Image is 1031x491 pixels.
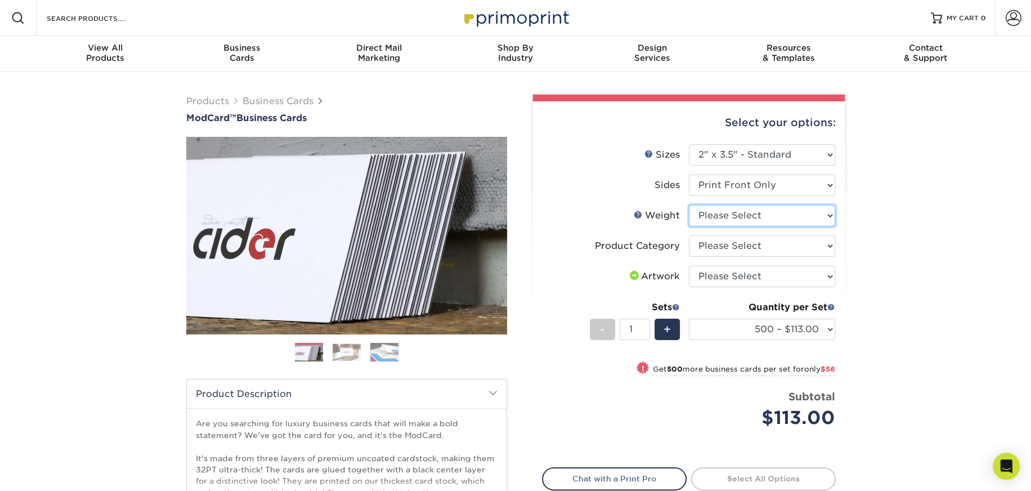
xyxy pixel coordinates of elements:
span: - [600,321,605,338]
span: ModCard™ [186,113,236,123]
img: ModCard™ 01 [186,75,507,396]
div: Open Intercom Messenger [993,453,1020,480]
div: Industry [447,43,584,63]
h2: Product Description [187,380,506,408]
a: Contact& Support [857,36,994,72]
span: MY CART [947,14,979,23]
a: Direct MailMarketing [311,36,447,72]
a: Chat with a Print Pro [542,467,687,490]
span: View All [37,43,174,53]
a: DesignServices [584,36,720,72]
div: Marketing [311,43,447,63]
small: Get more business cards per set for [653,365,835,376]
span: + [664,321,671,338]
img: Business Cards 02 [333,343,361,361]
strong: 500 [667,365,683,373]
span: 0 [981,14,986,22]
div: $113.00 [697,404,835,431]
div: Artwork [627,270,680,283]
div: Services [584,43,720,63]
div: Product Category [595,239,680,253]
a: View AllProducts [37,36,174,72]
span: Business [174,43,311,53]
div: Sides [655,178,680,192]
div: & Support [857,43,994,63]
a: Products [186,96,229,106]
span: only [804,365,835,373]
strong: Subtotal [788,390,835,403]
span: Contact [857,43,994,53]
a: Shop ByIndustry [447,36,584,72]
span: Design [584,43,720,53]
div: Select your options: [542,101,836,144]
img: Primoprint [459,6,572,30]
span: Direct Mail [311,43,447,53]
div: Sets [590,301,680,314]
span: Shop By [447,43,584,53]
div: Sizes [644,148,680,162]
div: Products [37,43,174,63]
img: Business Cards 01 [295,339,323,367]
div: Cards [174,43,311,63]
img: Business Cards 03 [370,342,398,362]
a: Resources& Templates [720,36,857,72]
span: Resources [720,43,857,53]
a: ModCard™Business Cards [186,113,507,123]
div: Quantity per Set [689,301,835,314]
div: Weight [634,209,680,222]
a: Business Cards [243,96,313,106]
a: Select All Options [691,467,836,490]
span: ! [642,363,644,374]
h1: Business Cards [186,113,507,123]
span: $56 [821,365,835,373]
div: & Templates [720,43,857,63]
a: BusinessCards [174,36,311,72]
input: SEARCH PRODUCTS..... [46,11,155,25]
